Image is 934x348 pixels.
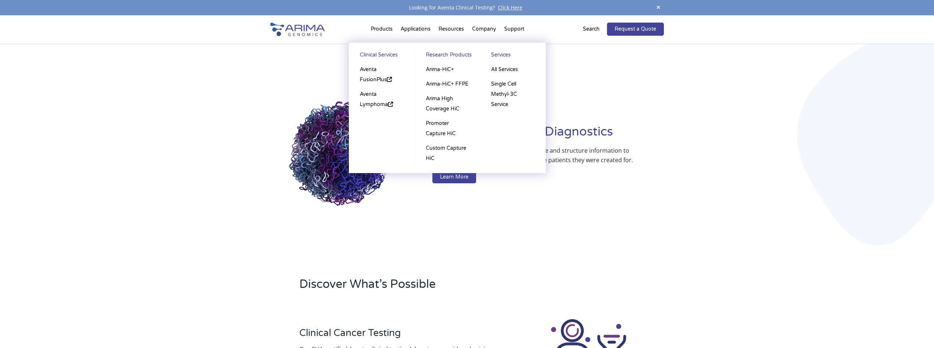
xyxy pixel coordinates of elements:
p: Search [583,24,600,34]
a: Single Cell Methyl-3C Service [487,77,538,112]
a: Arima-HiC+ FFPE [422,77,473,91]
h1: Redefining Cancer Diagnostics [432,124,664,146]
a: Research Products [422,50,473,62]
a: Arima-HiC+ [422,62,473,77]
a: Request a Quote [607,23,664,36]
a: Arima High Coverage HiC [422,91,473,116]
a: Aventa FusionPlus [356,62,407,87]
a: All Services [487,62,538,77]
a: Learn More [432,171,476,184]
iframe: Chat Widget [898,313,934,348]
img: Arima-Genomics-logo [270,23,325,36]
a: Custom Capture HiC [422,141,473,166]
h2: Discover What’s Possible [299,276,560,298]
h3: Clinical Cancer Testing [299,327,498,344]
div: Looking for Aventa Clinical Testing? [270,3,664,12]
a: Aventa Lymphoma [356,87,407,112]
a: Clinical Services [356,50,407,62]
a: Promoter Capture HiC [422,116,473,141]
a: Click Here [495,4,525,11]
a: Services [487,50,538,62]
